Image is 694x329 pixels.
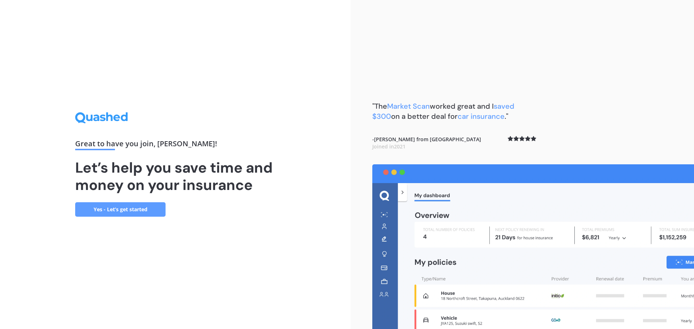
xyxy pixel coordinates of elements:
[75,159,275,194] h1: Let’s help you save time and money on your insurance
[372,101,514,121] span: saved $300
[458,112,505,121] span: car insurance
[75,202,166,217] a: Yes - Let’s get started
[372,164,694,329] img: dashboard.webp
[372,143,406,150] span: Joined in 2021
[75,140,275,150] div: Great to have you join , [PERSON_NAME] !
[387,101,430,111] span: Market Scan
[372,101,514,121] b: "The worked great and I on a better deal for ."
[372,136,481,150] b: - [PERSON_NAME] from [GEOGRAPHIC_DATA]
